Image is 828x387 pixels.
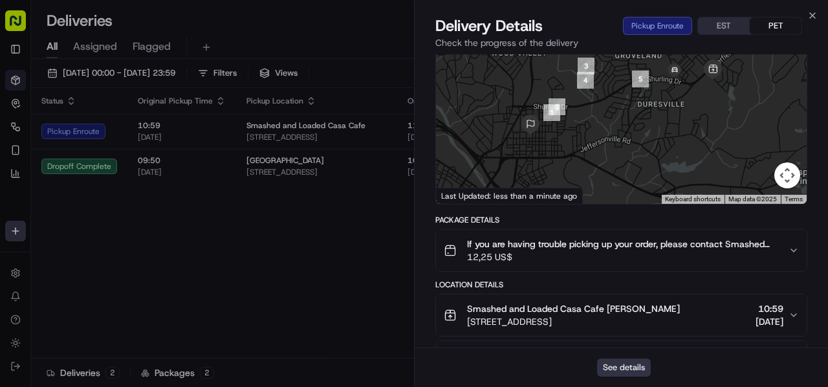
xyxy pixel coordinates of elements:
[435,280,807,290] div: Location Details
[467,315,680,328] span: [STREET_ADDRESS]
[756,315,783,328] span: [DATE]
[728,195,777,203] span: Map data ©2025
[467,238,778,250] span: If you are having trouble picking up your order, please contact Smashed and Loaded Casa Cafe for ...
[13,188,23,199] div: 📗
[436,188,583,204] div: Last Updated: less than a minute ago
[91,218,157,228] a: Powered byPylon
[122,187,208,200] span: API Documentation
[26,187,99,200] span: Knowledge Base
[785,195,803,203] a: Terms (opens in new tab)
[538,99,565,126] div: 1
[435,215,807,225] div: Package Details
[129,219,157,228] span: Pylon
[467,302,680,315] span: Smashed and Loaded Casa Cafe [PERSON_NAME]
[750,17,801,34] button: PET
[13,123,36,146] img: 1736555255976-a54dd68f-1ca7-489b-9aae-adbdc363a1c4
[436,294,807,336] button: Smashed and Loaded Casa Cafe [PERSON_NAME][STREET_ADDRESS]10:59[DATE]
[109,188,120,199] div: 💻
[439,187,482,204] a: Open this area in Google Maps (opens a new window)
[34,83,233,96] input: Got a question? Start typing here...
[627,65,654,93] div: 5
[220,127,235,142] button: Start new chat
[44,136,164,146] div: We're available if you need us!
[665,195,721,204] button: Keyboard shortcuts
[8,182,104,205] a: 📗Knowledge Base
[439,187,482,204] img: Google
[13,51,235,72] p: Welcome 👋
[698,17,750,34] button: EST
[597,359,651,377] button: See details
[572,67,599,94] div: 4
[756,302,783,315] span: 10:59
[104,182,213,205] a: 💻API Documentation
[44,123,212,136] div: Start new chat
[436,230,807,271] button: If you are having trouble picking up your order, please contact Smashed and Loaded Casa Cafe for ...
[13,12,39,38] img: Nash
[543,93,571,120] div: 2
[774,162,800,188] button: Map camera controls
[467,250,778,263] span: 12,25 US$
[572,52,600,80] div: 3
[435,16,543,36] span: Delivery Details
[435,36,807,49] p: Check the progress of the delivery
